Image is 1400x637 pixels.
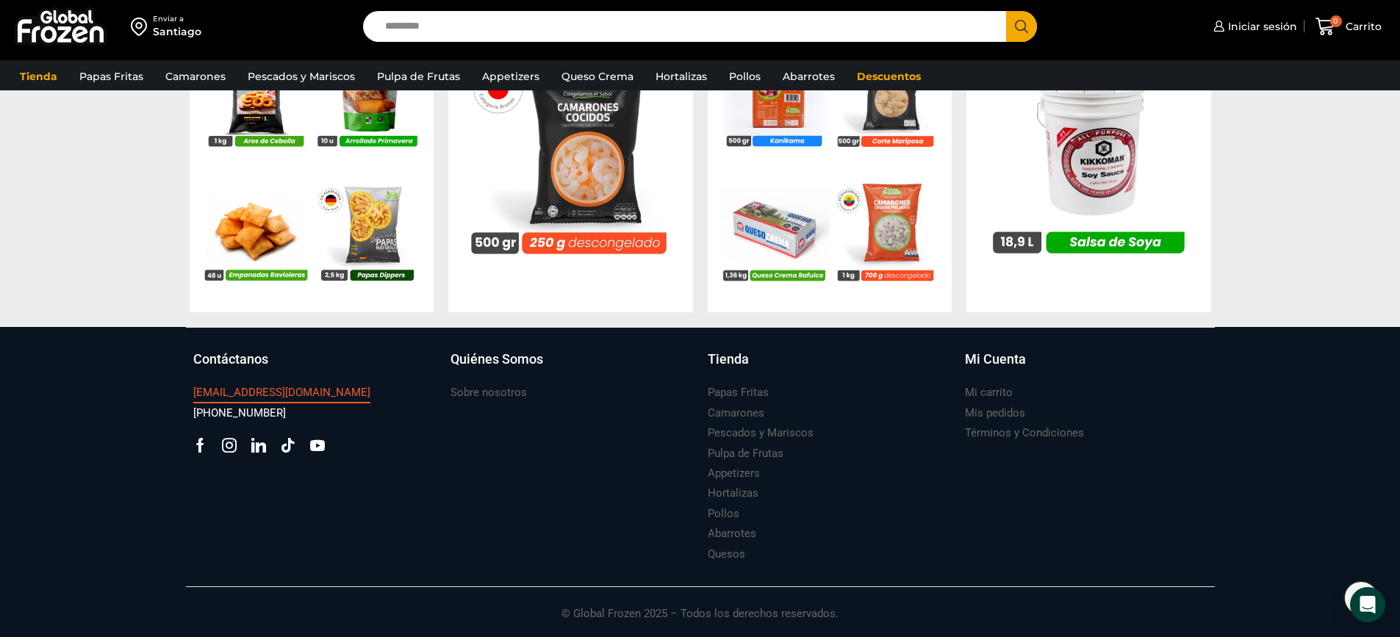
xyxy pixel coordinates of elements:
a: [EMAIL_ADDRESS][DOMAIN_NAME] [193,383,370,403]
a: Hortalizas [708,483,758,503]
a: Tienda [12,62,65,90]
h3: Quesos [708,547,745,562]
button: Search button [1006,11,1037,42]
div: Santiago [153,24,201,39]
h3: Pescados y Mariscos [708,425,814,441]
h3: Hortalizas [708,486,758,501]
p: © Global Frozen 2025 – Todos los derechos reservados. [186,587,1215,622]
h3: Sobre nosotros [450,385,527,400]
a: Abarrotes [775,62,842,90]
h3: Mi carrito [965,385,1013,400]
a: Descuentos [850,62,928,90]
a: Pescados y Mariscos [240,62,362,90]
a: Camarones [708,403,764,423]
a: Appetizers [708,464,760,483]
h3: Pollos [708,506,739,522]
a: Tienda [708,350,950,384]
a: Términos y Condiciones [965,423,1084,443]
a: Camarones [158,62,233,90]
a: Abarrotes [708,524,756,544]
a: Pollos [722,62,768,90]
a: Papas Fritas [72,62,151,90]
h3: [PHONE_NUMBER] [193,406,286,421]
h3: Mis pedidos [965,406,1025,421]
a: [PHONE_NUMBER] [193,403,286,423]
a: Mi Cuenta [965,350,1207,384]
a: Mi carrito [965,383,1013,403]
a: Sobre nosotros [450,383,527,403]
a: Mis pedidos [965,403,1025,423]
a: Hortalizas [648,62,714,90]
span: 0 [1330,15,1342,27]
a: Quesos [708,544,745,564]
h3: Papas Fritas [708,385,769,400]
img: address-field-icon.svg [131,14,153,39]
a: Pulpa de Frutas [370,62,467,90]
a: Papas Fritas [708,383,769,403]
div: Enviar a [153,14,201,24]
h3: Quiénes Somos [450,350,543,369]
a: Quiénes Somos [450,350,693,384]
h3: Tienda [708,350,749,369]
a: Pescados y Mariscos [708,423,814,443]
div: Open Intercom Messenger [1350,587,1385,622]
a: Pulpa de Frutas [708,444,783,464]
h3: [EMAIL_ADDRESS][DOMAIN_NAME] [193,385,370,400]
a: Pollos [708,504,739,524]
h3: Camarones [708,406,764,421]
h3: Abarrotes [708,526,756,541]
h3: Appetizers [708,466,760,481]
h3: Contáctanos [193,350,268,369]
a: Contáctanos [193,350,436,384]
a: Appetizers [475,62,547,90]
a: Iniciar sesión [1210,12,1297,41]
span: Iniciar sesión [1224,19,1297,34]
h3: Pulpa de Frutas [708,446,783,461]
a: 0 Carrito [1312,10,1385,44]
span: Carrito [1342,19,1382,34]
h3: Mi Cuenta [965,350,1026,369]
h3: Términos y Condiciones [965,425,1084,441]
a: Queso Crema [554,62,641,90]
